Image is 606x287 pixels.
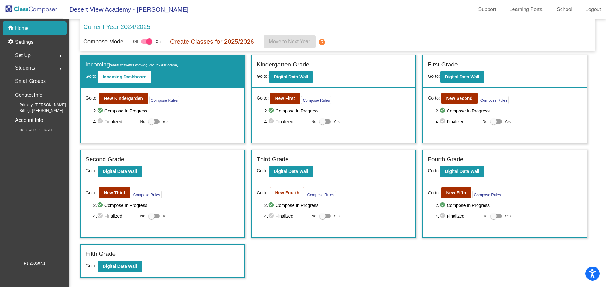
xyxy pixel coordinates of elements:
span: Off [133,39,138,44]
b: Digital Data Wall [445,169,479,174]
button: Compose Rules [301,96,331,104]
button: New Kindergarden [99,93,148,104]
p: Account Info [15,116,43,125]
mat-icon: check_circle [97,202,104,209]
p: Contact Info [15,91,42,100]
a: School [552,4,577,14]
b: New First [275,96,295,101]
p: Compose Mode [83,37,123,46]
mat-icon: home [8,25,15,32]
mat-icon: check_circle [268,212,276,220]
button: Compose Rules [149,96,179,104]
span: Yes [333,118,340,125]
span: 4. Finalized [264,212,308,220]
p: Current Year 2024/2025 [83,22,150,32]
button: Move to Next Year [264,35,316,48]
button: New Second [441,93,478,104]
span: Go to: [428,95,440,101]
span: Go to: [257,95,269,101]
button: New Third [99,187,130,198]
mat-icon: arrow_right [56,52,64,60]
span: Go to: [257,168,269,173]
p: Settings [15,38,33,46]
span: 4. Finalized [93,212,137,220]
span: No [312,119,316,124]
span: (New students moving into lowest grade) [110,63,178,67]
span: Move to Next Year [269,39,310,44]
mat-icon: check_circle [268,107,276,115]
span: No [140,213,145,219]
p: Create Classes for 2025/2026 [170,37,254,46]
mat-icon: check_circle [439,202,447,209]
button: New First [270,93,300,104]
button: Digital Data Wall [440,166,484,177]
span: Yes [162,212,169,220]
span: 4. Finalized [93,118,137,125]
span: No [140,119,145,124]
button: Compose Rules [472,191,502,198]
span: Go to: [428,168,440,173]
span: 2. Compose In Progress [264,107,411,115]
span: Primary: [PERSON_NAME] [9,102,66,108]
mat-icon: check_circle [268,202,276,209]
b: Incoming Dashboard [103,74,146,79]
span: Renewal On: [DATE] [9,127,54,133]
span: 2. Compose In Progress [436,107,582,115]
mat-icon: check_circle [97,107,104,115]
span: Go to: [257,74,269,79]
span: 4. Finalized [436,118,479,125]
span: 4. Finalized [264,118,308,125]
span: 4. Finalized [436,212,479,220]
b: Digital Data Wall [445,74,479,79]
mat-icon: check_circle [268,118,276,125]
mat-icon: check_circle [439,212,447,220]
a: Support [473,4,501,14]
span: Go to: [428,190,440,196]
mat-icon: check_circle [439,107,447,115]
span: Go to: [86,263,98,268]
span: Go to: [86,74,98,79]
label: Kindergarten Grade [257,60,309,69]
span: Go to: [86,95,98,101]
span: Go to: [428,74,440,79]
span: Go to: [86,168,98,173]
button: Digital Data Wall [269,71,313,83]
p: Home [15,25,29,32]
span: No [483,213,487,219]
span: Go to: [86,190,98,196]
label: Second Grade [86,155,124,164]
span: Go to: [257,190,269,196]
button: Compose Rules [132,191,162,198]
p: Small Groups [15,77,46,86]
mat-icon: settings [8,38,15,46]
span: Set Up [15,51,31,60]
b: Digital Data Wall [274,74,308,79]
span: Yes [333,212,340,220]
span: 2. Compose In Progress [264,202,411,209]
button: Incoming Dashboard [98,71,151,83]
b: New Fifth [446,190,466,195]
button: Digital Data Wall [98,261,142,272]
span: Students [15,64,35,72]
span: On [156,39,161,44]
label: Third Grade [257,155,288,164]
mat-icon: arrow_right [56,65,64,72]
span: 2. Compose In Progress [93,107,240,115]
button: New Fifth [441,187,471,198]
b: New Third [104,190,125,195]
button: Compose Rules [306,191,336,198]
span: Desert View Academy - [PERSON_NAME] [63,4,189,14]
span: Billing: [PERSON_NAME] [9,108,63,113]
b: Digital Data Wall [103,264,137,269]
button: Digital Data Wall [269,166,313,177]
button: Digital Data Wall [440,71,484,83]
b: Digital Data Wall [274,169,308,174]
label: Fifth Grade [86,250,116,259]
b: New Second [446,96,472,101]
span: 2. Compose In Progress [436,202,582,209]
span: No [312,213,316,219]
a: Logout [580,4,606,14]
label: Fourth Grade [428,155,463,164]
span: No [483,119,487,124]
button: New Fourth [270,187,304,198]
